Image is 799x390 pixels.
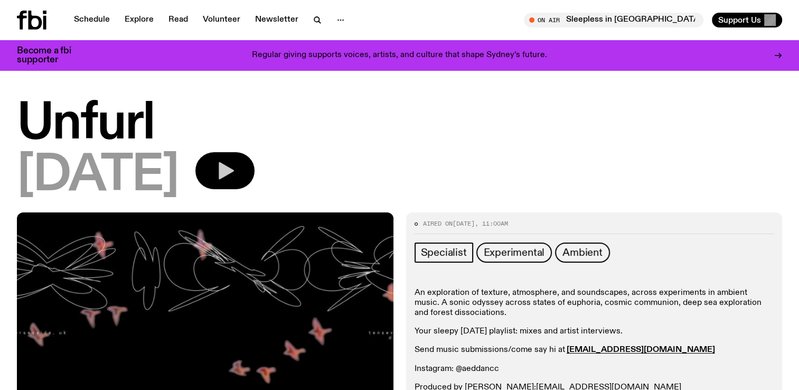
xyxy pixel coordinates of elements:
[718,15,761,25] span: Support Us
[567,346,715,354] a: [EMAIL_ADDRESS][DOMAIN_NAME]
[555,243,610,263] a: Ambient
[421,247,467,258] span: Specialist
[249,13,305,27] a: Newsletter
[524,13,703,27] button: On AirSleepless in [GEOGRAPHIC_DATA]
[415,364,774,374] p: Instagram: @aeddancc
[484,247,545,258] span: Experimental
[562,247,603,258] span: Ambient
[476,243,552,263] a: Experimental
[415,345,774,355] p: Send music submissions/come say hi at
[17,152,178,200] span: [DATE]
[453,219,475,228] span: [DATE]
[162,13,194,27] a: Read
[252,51,547,60] p: Regular giving supports voices, artists, and culture that shape Sydney’s future.
[475,219,508,228] span: , 11:00am
[423,219,453,228] span: Aired on
[196,13,247,27] a: Volunteer
[415,243,473,263] a: Specialist
[712,13,782,27] button: Support Us
[17,47,84,64] h3: Become a fbi supporter
[415,327,774,337] p: Your sleepy [DATE] playlist: mixes and artist interviews.
[415,288,774,319] p: An exploration of texture, atmosphere, and soundscapes, across experiments in ambient music. A so...
[17,100,782,148] h1: Unfurl
[118,13,160,27] a: Explore
[68,13,116,27] a: Schedule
